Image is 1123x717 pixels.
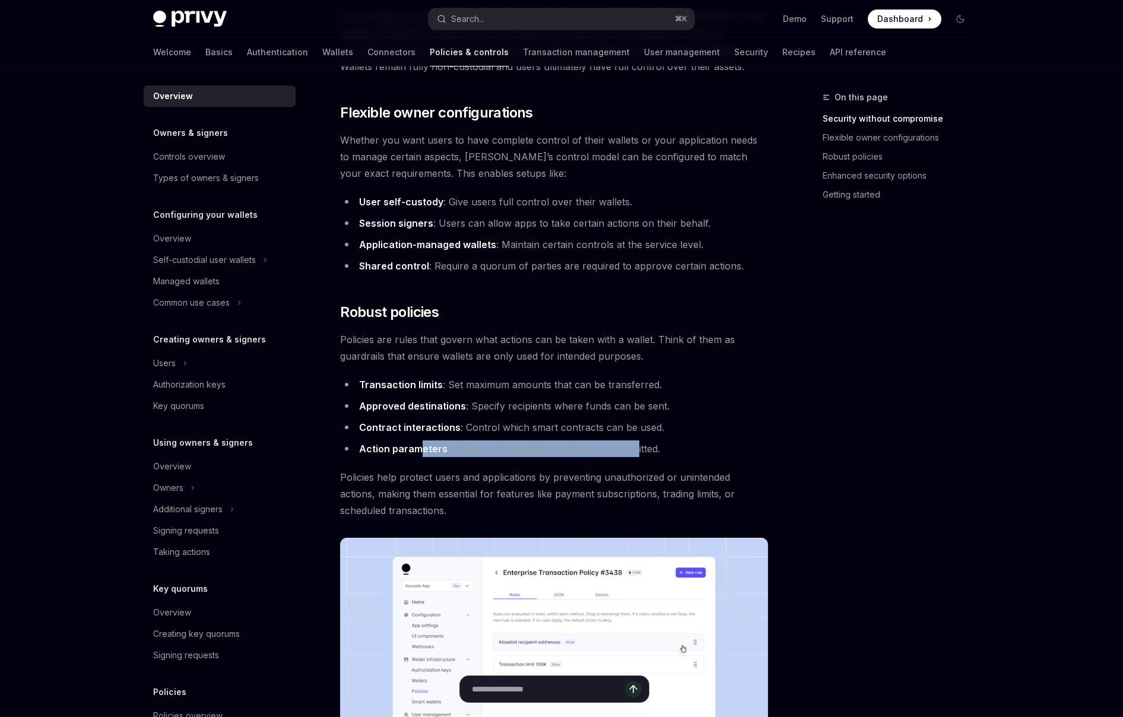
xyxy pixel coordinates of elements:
strong: Shared control [359,260,429,272]
strong: Action parameters [359,443,448,455]
span: On this page [835,90,888,104]
strong: Session signers [359,217,433,229]
div: Controls overview [153,150,225,164]
a: Authorization keys [144,374,296,395]
h5: Creating owners & signers [153,332,266,347]
a: Recipes [782,38,816,66]
strong: Application-managed wallets [359,239,496,250]
a: Transaction management [523,38,630,66]
a: Signing requests [144,645,296,666]
a: Demo [783,13,807,25]
h5: Key quorums [153,582,208,596]
a: Overview [144,228,296,249]
span: Flexible owner configurations [340,103,533,122]
li: : Set maximum amounts that can be transferred. [340,376,768,393]
span: Policies are rules that govern what actions can be taken with a wallet. Think of them as guardrai... [340,331,768,364]
div: Taking actions [153,545,210,559]
li: : Control which smart contracts can be used. [340,419,768,436]
input: Ask a question... [472,676,625,702]
a: Overview [144,456,296,477]
span: Robust policies [340,303,439,322]
a: Policies & controls [430,38,509,66]
button: Owners [144,477,296,499]
a: Signing requests [144,520,296,541]
div: Additional signers [153,502,223,516]
a: Robust policies [823,147,979,166]
li: : Define what specific operations are permitted. [340,440,768,457]
a: Taking actions [144,541,296,563]
a: Getting started [823,185,979,204]
span: Dashboard [877,13,923,25]
div: Managed wallets [153,274,220,288]
a: Welcome [153,38,191,66]
span: Whether you want users to have complete control of their wallets or your application needs to man... [340,132,768,182]
a: Overview [144,85,296,107]
button: Send message [625,681,642,697]
a: Security without compromise [823,109,979,128]
h5: Using owners & signers [153,436,253,450]
li: : Give users full control over their wallets. [340,193,768,210]
h5: Policies [153,685,186,699]
a: Dashboard [868,9,941,28]
strong: Approved destinations [359,400,466,412]
div: Authorization keys [153,377,226,392]
img: dark logo [153,11,227,27]
strong: User self-custody [359,196,443,208]
a: Support [821,13,854,25]
button: Users [144,353,296,374]
a: Controls overview [144,146,296,167]
span: ⌘ K [675,14,687,24]
a: Security [734,38,768,66]
a: Key quorums [144,395,296,417]
div: Types of owners & signers [153,171,259,185]
h5: Configuring your wallets [153,208,258,222]
a: API reference [830,38,886,66]
a: Basics [205,38,233,66]
strong: Contract interactions [359,421,461,433]
a: Flexible owner configurations [823,128,979,147]
div: Users [153,356,176,370]
div: Overview [153,459,191,474]
div: Overview [153,231,191,246]
div: Overview [153,605,191,620]
h5: Owners & signers [153,126,228,140]
div: Key quorums [153,399,204,413]
div: Search... [451,12,484,26]
button: Self-custodial user wallets [144,249,296,271]
div: Owners [153,481,183,495]
div: Signing requests [153,524,219,538]
div: Signing requests [153,648,219,662]
span: Policies help protect users and applications by preventing unauthorized or unintended actions, ma... [340,469,768,519]
a: Managed wallets [144,271,296,292]
button: Common use cases [144,292,296,313]
a: Types of owners & signers [144,167,296,189]
a: Creating key quorums [144,623,296,645]
a: Wallets [322,38,353,66]
a: Authentication [247,38,308,66]
button: Toggle dark mode [951,9,970,28]
button: Search...⌘K [429,8,694,30]
div: Common use cases [153,296,230,310]
li: : Specify recipients where funds can be sent. [340,398,768,414]
a: User management [644,38,720,66]
li: : Maintain certain controls at the service level. [340,236,768,253]
button: Additional signers [144,499,296,520]
a: Enhanced security options [823,166,979,185]
li: : Users can allow apps to take certain actions on their behalf. [340,215,768,231]
a: Connectors [367,38,415,66]
div: Creating key quorums [153,627,240,641]
div: Self-custodial user wallets [153,253,256,267]
a: Overview [144,602,296,623]
strong: Transaction limits [359,379,443,391]
li: : Require a quorum of parties are required to approve certain actions. [340,258,768,274]
div: Overview [153,89,193,103]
